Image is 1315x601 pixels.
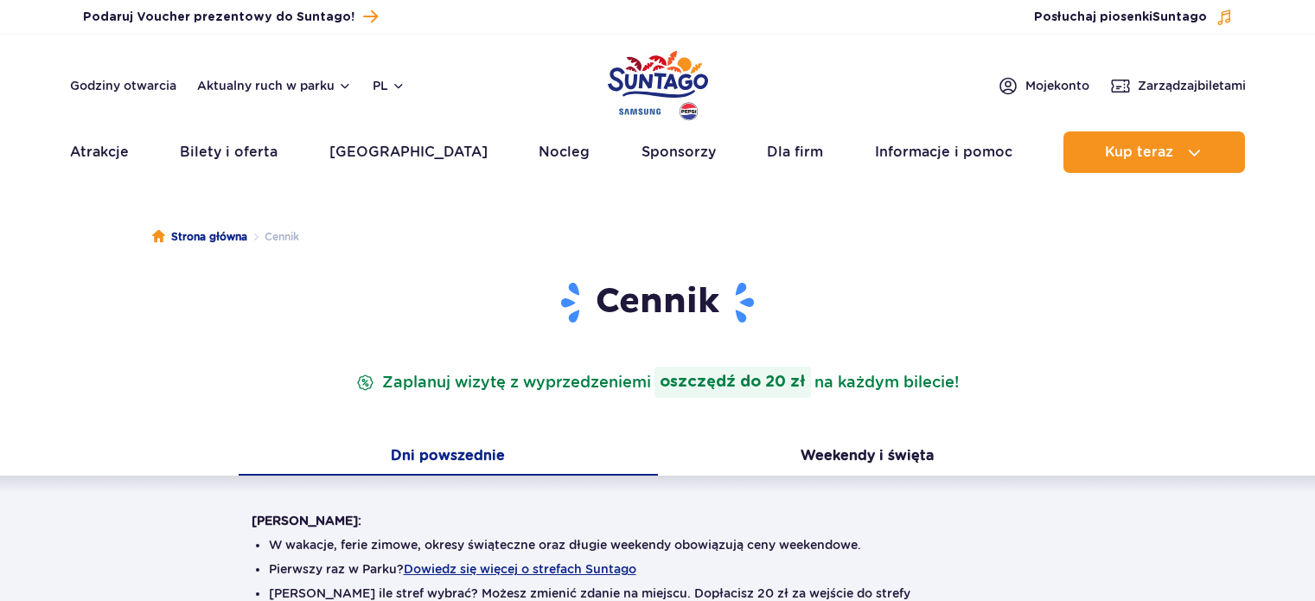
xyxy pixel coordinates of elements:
a: Park of Poland [608,43,708,123]
a: Godziny otwarcia [70,77,176,94]
button: Dni powszednie [239,439,658,476]
a: Dla firm [767,131,823,173]
span: Posłuchaj piosenki [1034,9,1207,26]
button: Weekendy i święta [658,439,1077,476]
h1: Cennik [252,280,1064,325]
span: Podaruj Voucher prezentowy do Suntago! [83,9,354,26]
strong: oszczędź do 20 zł [654,367,811,398]
a: Strona główna [152,228,247,246]
button: Aktualny ruch w parku [197,79,352,93]
strong: [PERSON_NAME]: [252,514,361,527]
a: Mojekonto [998,75,1089,96]
span: Zarządzaj biletami [1138,77,1246,94]
li: Cennik [247,228,299,246]
a: Zarządzajbiletami [1110,75,1246,96]
li: Pierwszy raz w Parku? [269,560,1047,578]
a: Nocleg [539,131,590,173]
p: Zaplanuj wizytę z wyprzedzeniem na każdym bilecie! [353,367,962,398]
button: Kup teraz [1063,131,1245,173]
a: Sponsorzy [642,131,716,173]
button: Dowiedz się więcej o strefach Suntago [404,562,636,576]
span: Kup teraz [1105,144,1173,160]
button: pl [373,77,405,94]
a: [GEOGRAPHIC_DATA] [329,131,488,173]
span: Moje konto [1025,77,1089,94]
a: Atrakcje [70,131,129,173]
a: Podaruj Voucher prezentowy do Suntago! [83,5,378,29]
a: Informacje i pomoc [875,131,1012,173]
button: Posłuchaj piosenkiSuntago [1034,9,1233,26]
a: Bilety i oferta [180,131,278,173]
span: Suntago [1152,11,1207,23]
li: W wakacje, ferie zimowe, okresy świąteczne oraz długie weekendy obowiązują ceny weekendowe. [269,536,1047,553]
